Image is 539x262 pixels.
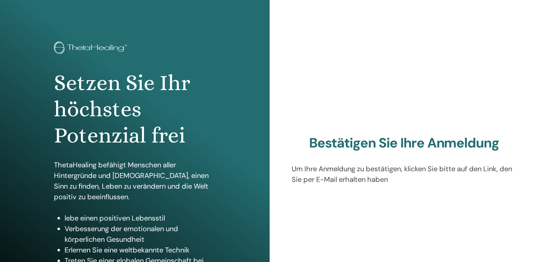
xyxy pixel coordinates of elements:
p: ThetaHealing befähigt Menschen aller Hintergründe und [DEMOGRAPHIC_DATA], einen Sinn zu finden, L... [54,160,216,202]
li: Verbesserung der emotionalen und körperlichen Gesundheit [65,223,216,245]
li: Erlernen Sie eine weltbekannte Technik [65,245,216,255]
h2: Bestätigen Sie Ihre Anmeldung [292,135,517,151]
h1: Setzen Sie Ihr höchstes Potenzial frei [54,70,216,149]
p: Um Ihre Anmeldung zu bestätigen, klicken Sie bitte auf den Link, den Sie per E-Mail erhalten haben [292,163,517,185]
li: lebe einen positiven Lebensstil [65,213,216,223]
